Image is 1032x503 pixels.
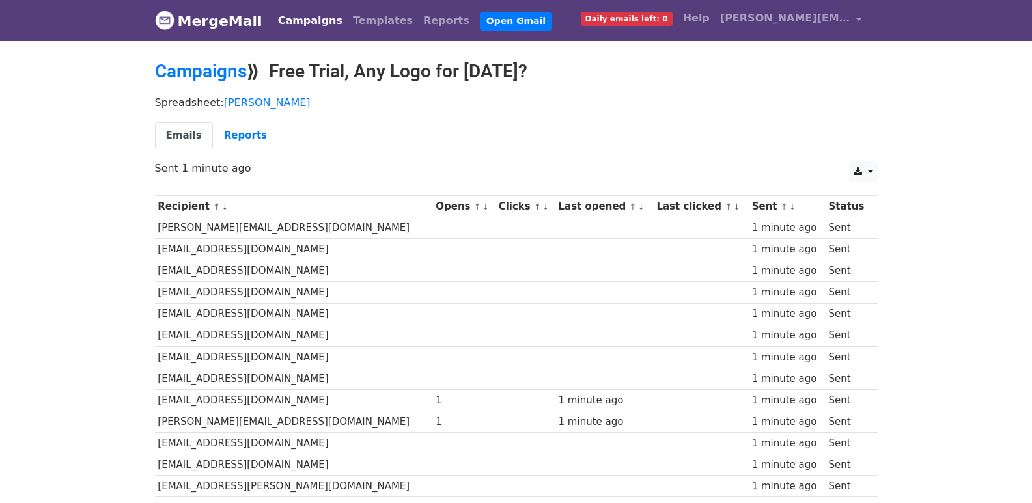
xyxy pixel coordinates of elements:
div: 1 minute ago [752,350,822,365]
div: 1 minute ago [752,372,822,387]
th: Sent [749,196,826,217]
div: 1 minute ago [752,221,822,236]
div: 1 minute ago [559,415,650,429]
td: [PERSON_NAME][EMAIL_ADDRESS][DOMAIN_NAME] [155,411,433,433]
a: Emails [155,122,213,149]
td: [EMAIL_ADDRESS][DOMAIN_NAME] [155,433,433,454]
td: Sent [826,411,871,433]
div: 1 minute ago [752,393,822,408]
span: Daily emails left: 0 [581,12,673,26]
td: [EMAIL_ADDRESS][DOMAIN_NAME] [155,282,433,303]
td: Sent [826,346,871,368]
td: Sent [826,239,871,260]
th: Opens [432,196,495,217]
div: 1 minute ago [752,242,822,257]
a: MergeMail [155,7,262,34]
div: 1 minute ago [752,285,822,300]
div: 1 minute ago [752,328,822,343]
td: Sent [826,303,871,325]
td: [EMAIL_ADDRESS][DOMAIN_NAME] [155,260,433,282]
td: Sent [826,217,871,239]
td: Sent [826,368,871,389]
td: [EMAIL_ADDRESS][DOMAIN_NAME] [155,239,433,260]
div: 1 minute ago [559,393,650,408]
td: [EMAIL_ADDRESS][DOMAIN_NAME] [155,389,433,411]
td: Sent [826,282,871,303]
div: 1 minute ago [752,436,822,451]
div: 1 minute ago [752,479,822,494]
td: [EMAIL_ADDRESS][DOMAIN_NAME] [155,346,433,368]
td: [EMAIL_ADDRESS][DOMAIN_NAME] [155,325,433,346]
a: ↑ [781,202,788,211]
div: 1 minute ago [752,306,822,321]
a: ↓ [482,202,489,211]
span: [PERSON_NAME][EMAIL_ADDRESS][DOMAIN_NAME] [720,10,850,26]
a: Campaigns [155,61,247,82]
a: [PERSON_NAME][EMAIL_ADDRESS][DOMAIN_NAME] [715,5,867,36]
h2: ⟫ Free Trial, Any Logo for [DATE]? [155,61,878,83]
th: Last opened [555,196,654,217]
td: [PERSON_NAME][EMAIL_ADDRESS][DOMAIN_NAME] [155,217,433,239]
td: [EMAIL_ADDRESS][DOMAIN_NAME] [155,303,433,325]
div: 1 [436,393,492,408]
a: ↓ [637,202,645,211]
div: 1 minute ago [752,264,822,279]
th: Recipient [155,196,433,217]
div: 1 minute ago [752,457,822,472]
a: Templates [348,8,418,34]
a: Reports [213,122,278,149]
td: [EMAIL_ADDRESS][PERSON_NAME][DOMAIN_NAME] [155,476,433,497]
td: [EMAIL_ADDRESS][DOMAIN_NAME] [155,454,433,476]
a: ↓ [542,202,550,211]
a: ↓ [733,202,740,211]
img: MergeMail logo [155,10,174,30]
td: Sent [826,389,871,411]
p: Spreadsheet: [155,96,878,109]
a: ↑ [534,202,541,211]
th: Status [826,196,871,217]
a: ↓ [221,202,229,211]
a: ↑ [474,202,481,211]
th: Clicks [495,196,555,217]
a: Campaigns [273,8,348,34]
td: Sent [826,454,871,476]
td: Sent [826,325,871,346]
td: [EMAIL_ADDRESS][DOMAIN_NAME] [155,368,433,389]
a: Reports [418,8,475,34]
a: ↑ [213,202,220,211]
a: Open Gmail [480,12,552,31]
a: ↑ [725,202,732,211]
a: ↑ [630,202,637,211]
div: 1 [436,415,492,429]
th: Last clicked [654,196,749,217]
td: Sent [826,260,871,282]
td: Sent [826,433,871,454]
a: Help [678,5,715,31]
a: [PERSON_NAME] [224,96,311,109]
p: Sent 1 minute ago [155,161,878,175]
a: Daily emails left: 0 [576,5,678,31]
div: 1 minute ago [752,415,822,429]
td: Sent [826,476,871,497]
a: ↓ [788,202,796,211]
